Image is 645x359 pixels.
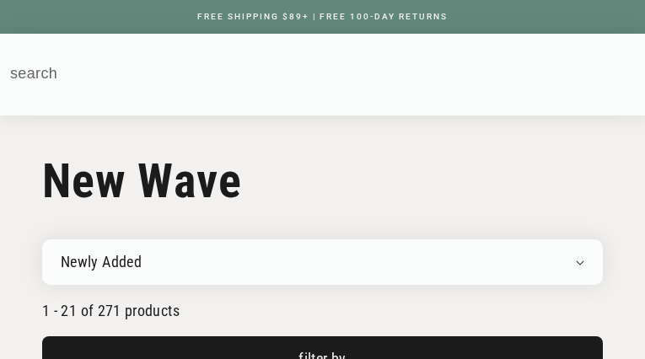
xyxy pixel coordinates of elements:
input: When autocomplete results are available use up and down arrows to review and enter to select [2,53,599,95]
p: 1 - 21 of 271 products [42,302,603,319]
a: FREE SHIPPING $89+ | FREE 100-DAY RETURNS [180,12,465,21]
h1: New Wave [42,153,603,209]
